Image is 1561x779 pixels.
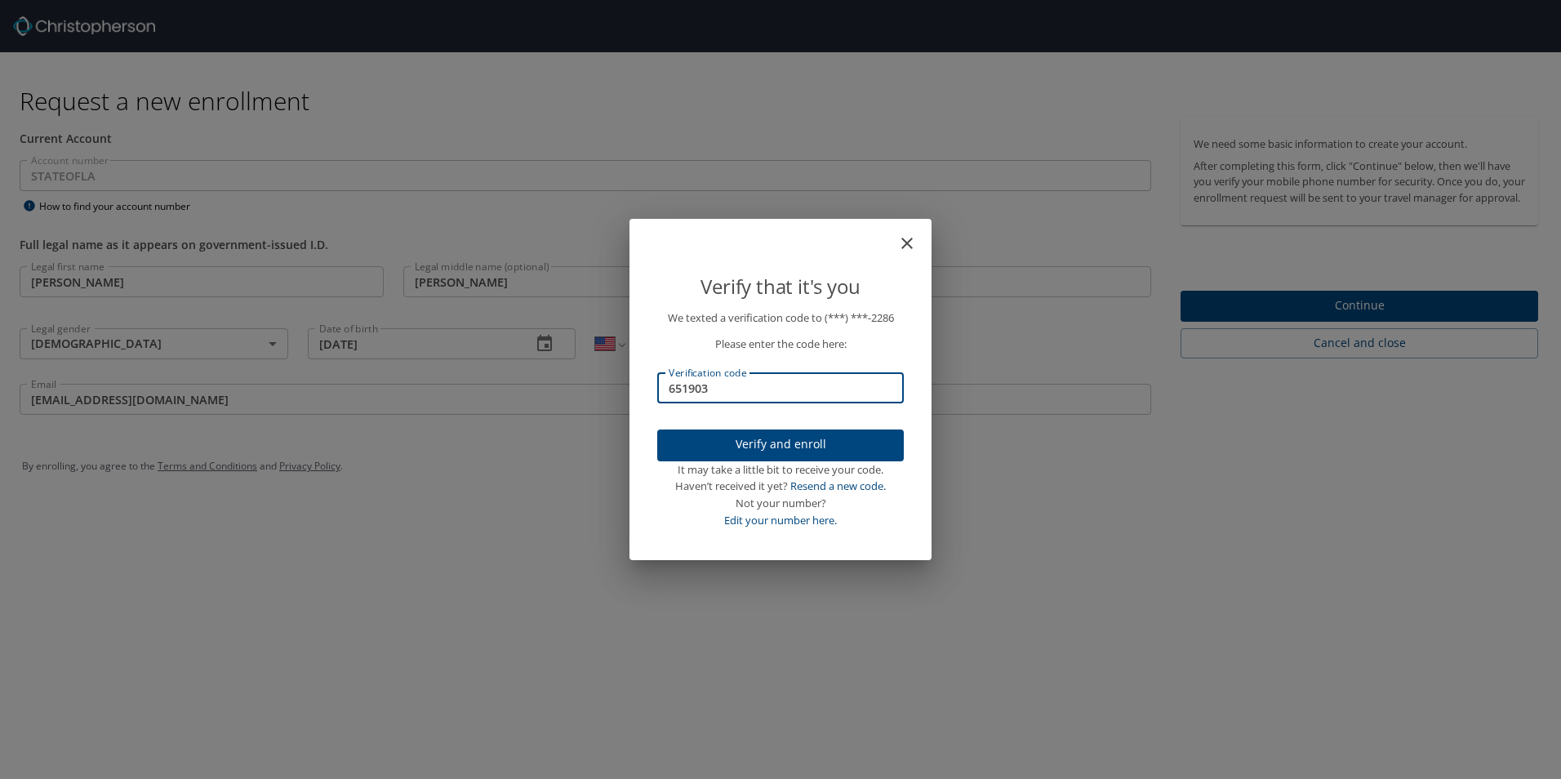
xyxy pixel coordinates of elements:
span: Verify and enroll [670,434,891,455]
p: We texted a verification code to (***) ***- 2286 [657,309,904,327]
button: close [905,225,925,245]
a: Edit your number here. [724,513,837,527]
div: Haven’t received it yet? [657,478,904,495]
div: Not your number? [657,495,904,512]
button: Verify and enroll [657,430,904,461]
p: Please enter the code here: [657,336,904,353]
p: Verify that it's you [657,271,904,302]
div: It may take a little bit to receive your code. [657,461,904,479]
a: Resend a new code. [790,479,886,493]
